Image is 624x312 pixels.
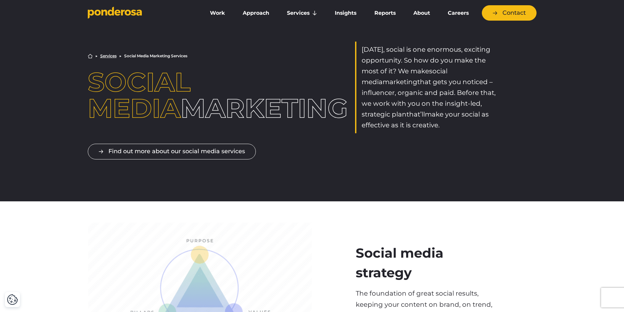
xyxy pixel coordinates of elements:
[383,78,417,86] span: marketing
[100,54,117,58] a: Services
[95,54,98,58] li: ▶︎
[202,6,233,20] a: Work
[367,6,403,20] a: Reports
[482,5,537,21] a: Contact
[407,110,425,118] span: that’ll
[88,54,93,59] a: Home
[279,6,325,20] a: Services
[119,54,122,58] li: ▶︎
[362,110,489,129] span: make your social as effective as it is creative.
[88,7,193,20] a: Go to homepage
[327,6,364,20] a: Insights
[356,243,493,283] h2: Social media strategy
[88,66,190,124] span: Social Media
[88,144,256,159] a: Find out more about our social media services
[362,46,490,75] span: [DATE], social is one enormous, exciting opportunity. So how do you make the most of it? We make
[88,69,269,121] h1: Marketing
[406,6,438,20] a: About
[235,6,277,20] a: Approach
[7,294,18,305] button: Cookie Settings
[362,78,496,118] span: that gets you noticed – influencer, organic and paid. Before that, we work with you on the insigh...
[7,294,18,305] img: Revisit consent button
[124,54,187,58] li: Social Media Marketing Services
[440,6,476,20] a: Careers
